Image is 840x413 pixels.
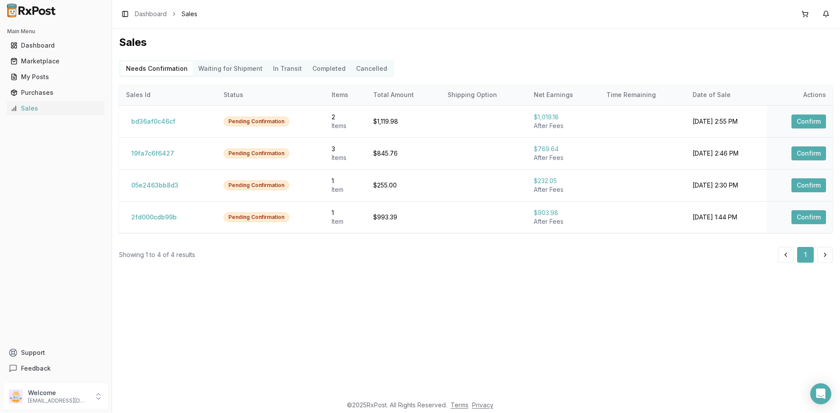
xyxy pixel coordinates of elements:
[693,149,760,158] div: [DATE] 2:46 PM
[10,88,101,97] div: Purchases
[3,38,108,52] button: Dashboard
[599,84,686,105] th: Time Remaining
[3,86,108,100] button: Purchases
[373,213,434,222] div: $993.39
[373,149,434,158] div: $845.76
[527,84,599,105] th: Net Earnings
[10,57,101,66] div: Marketplace
[534,177,592,185] div: $232.05
[332,121,359,130] div: Item s
[373,181,434,190] div: $255.00
[224,180,289,190] div: Pending Confirmation
[7,101,105,116] a: Sales
[472,401,493,409] a: Privacy
[332,145,359,153] div: 3
[534,113,592,121] div: $1,019.18
[693,117,760,126] div: [DATE] 2:55 PM
[7,69,105,85] a: My Posts
[791,146,826,160] button: Confirm
[307,62,351,76] button: Completed
[28,397,89,404] p: [EMAIL_ADDRESS][DOMAIN_NAME]
[121,62,193,76] button: Needs Confirmation
[119,250,195,259] div: Showing 1 to 4 of 4 results
[332,177,359,185] div: 1
[332,208,359,217] div: 1
[3,3,59,17] img: RxPost Logo
[193,62,268,76] button: Waiting for Shipment
[791,178,826,192] button: Confirm
[797,247,814,263] button: 1
[126,210,182,224] button: 2fd000cdb99b
[10,41,101,50] div: Dashboard
[693,213,760,222] div: [DATE] 1:44 PM
[28,389,89,397] p: Welcome
[686,84,767,105] th: Date of Sale
[119,84,217,105] th: Sales Id
[10,73,101,81] div: My Posts
[693,181,760,190] div: [DATE] 2:30 PM
[10,104,101,113] div: Sales
[791,115,826,128] button: Confirm
[373,117,434,126] div: $1,119.98
[135,10,197,18] nav: breadcrumb
[7,38,105,53] a: Dashboard
[3,101,108,115] button: Sales
[441,84,527,105] th: Shipping Option
[7,28,105,35] h2: Main Menu
[3,345,108,361] button: Support
[332,153,359,162] div: Item s
[9,389,23,403] img: User avatar
[332,217,359,226] div: Item
[224,117,289,126] div: Pending Confirmation
[325,84,366,105] th: Items
[534,153,592,162] div: After Fees
[7,53,105,69] a: Marketplace
[3,54,108,68] button: Marketplace
[126,146,179,160] button: 19fa7c6f6427
[7,85,105,101] a: Purchases
[224,149,289,158] div: Pending Confirmation
[534,121,592,130] div: After Fees
[810,383,831,404] div: Open Intercom Messenger
[767,84,833,105] th: Actions
[534,145,592,153] div: $769.64
[534,208,592,217] div: $903.98
[217,84,325,105] th: Status
[366,84,441,105] th: Total Amount
[451,401,469,409] a: Terms
[135,10,167,18] a: Dashboard
[119,35,833,49] h1: Sales
[791,210,826,224] button: Confirm
[534,185,592,194] div: After Fees
[332,113,359,121] div: 2
[332,185,359,194] div: Item
[534,217,592,226] div: After Fees
[268,62,307,76] button: In Transit
[126,178,184,192] button: 05e2463bb8d3
[351,62,392,76] button: Cancelled
[182,10,197,18] span: Sales
[3,361,108,376] button: Feedback
[3,70,108,84] button: My Posts
[126,115,181,128] button: bd36af0c46cf
[21,364,51,373] span: Feedback
[224,212,289,222] div: Pending Confirmation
